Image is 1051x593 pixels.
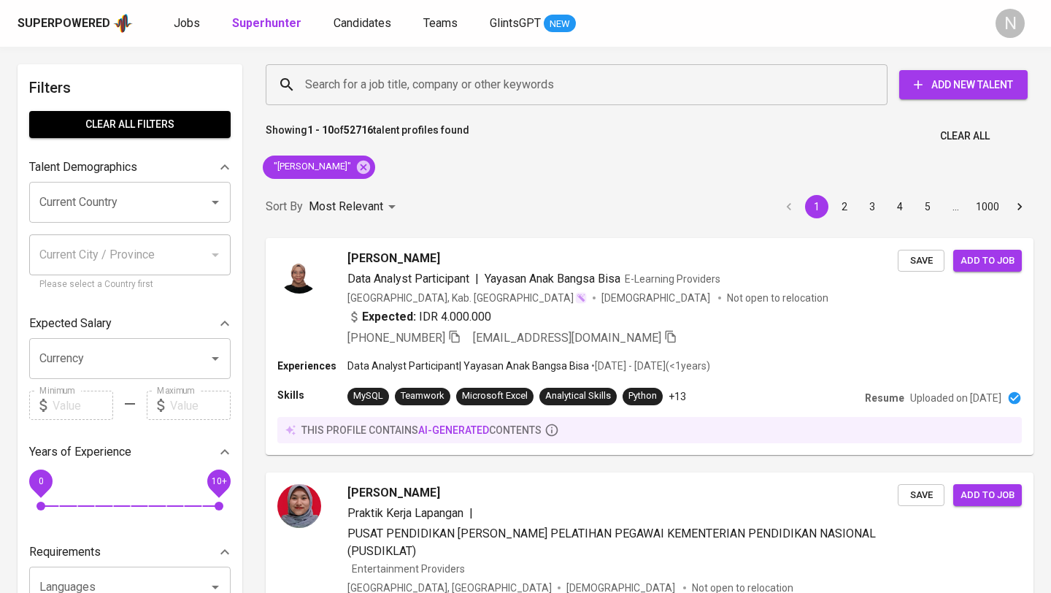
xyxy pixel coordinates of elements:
span: [DEMOGRAPHIC_DATA] [601,291,712,305]
p: Skills [277,388,347,402]
div: Python [628,389,657,403]
span: Save [905,487,937,504]
span: Yayasan Anak Bangsa Bisa [485,272,620,286]
div: … [944,199,967,214]
button: Go to page 5 [916,195,939,218]
span: PUSAT PENDIDIKAN [PERSON_NAME] PELATIHAN PEGAWAI KEMENTERIAN PENDIDIKAN NASIONAL (PUSDIKLAT) [347,527,876,558]
div: MySQL [353,389,383,403]
input: Value [170,391,231,420]
a: [PERSON_NAME]Data Analyst Participant|Yayasan Anak Bangsa BisaE-Learning Providers[GEOGRAPHIC_DAT... [266,238,1033,455]
a: Superhunter [232,15,304,33]
div: Expected Salary [29,309,231,338]
span: Clear All [940,127,990,145]
p: Data Analyst Participant | Yayasan Anak Bangsa Bisa [347,359,589,373]
span: 0 [38,476,43,486]
div: Superpowered [18,15,110,32]
span: NEW [544,17,576,31]
p: Requirements [29,543,101,561]
button: Open [205,348,226,369]
p: • [DATE] - [DATE] ( <1 years ) [589,359,710,373]
b: 1 - 10 [307,124,334,136]
p: Showing of talent profiles found [266,123,469,150]
p: Resume [865,391,904,405]
button: Go to page 4 [888,195,912,218]
input: Value [53,391,113,420]
nav: pagination navigation [775,195,1033,218]
span: [PHONE_NUMBER] [347,331,445,345]
p: Experiences [277,359,347,373]
div: Teamwork [401,389,444,403]
span: 10+ [211,476,226,486]
span: Jobs [174,16,200,30]
button: Go to next page [1008,195,1031,218]
a: Jobs [174,15,203,33]
span: Add New Talent [911,76,1016,94]
div: N [996,9,1025,38]
span: Teams [423,16,458,30]
div: Requirements [29,537,231,567]
p: Expected Salary [29,315,112,332]
p: Uploaded on [DATE] [910,391,1001,405]
button: Go to page 2 [833,195,856,218]
button: Save [898,484,944,507]
div: Years of Experience [29,437,231,467]
button: Add to job [953,484,1022,507]
div: [GEOGRAPHIC_DATA], Kab. [GEOGRAPHIC_DATA] [347,291,587,305]
a: GlintsGPT NEW [490,15,576,33]
button: Go to page 1000 [971,195,1004,218]
span: | [475,270,479,288]
div: Microsoft Excel [462,389,528,403]
div: Analytical Skills [545,389,611,403]
p: Please select a Country first [39,278,220,292]
span: [EMAIL_ADDRESS][DOMAIN_NAME] [473,331,661,345]
a: Superpoweredapp logo [18,12,133,34]
img: 8459e4c4886f8531fb7fa317fcf4303d.png [277,250,321,294]
div: IDR 4.000.000 [347,308,491,326]
div: Most Relevant [309,194,401,221]
span: E-Learning Providers [625,273,720,285]
button: Save [898,250,944,272]
span: Clear All filters [41,115,219,134]
p: Not open to relocation [727,291,828,305]
h6: Filters [29,76,231,99]
img: fd671eec65bb303a377343c5553d17e0.jpeg [277,484,321,528]
span: Data Analyst Participant [347,272,469,286]
p: Years of Experience [29,443,131,461]
p: Talent Demographics [29,158,137,176]
span: GlintsGPT [490,16,541,30]
b: Expected: [362,308,416,326]
span: | [469,505,473,522]
div: Talent Demographics [29,153,231,182]
button: Clear All filters [29,111,231,138]
a: Teams [423,15,461,33]
span: "[PERSON_NAME]" [263,160,360,174]
span: [PERSON_NAME] [347,250,440,267]
p: +13 [669,389,686,404]
span: Entertainment Providers [352,563,465,575]
b: 52716 [344,124,373,136]
div: "[PERSON_NAME]" [263,156,375,179]
span: Candidates [334,16,391,30]
button: Clear All [934,123,996,150]
button: Add to job [953,250,1022,272]
button: Open [205,192,226,213]
span: [PERSON_NAME] [347,484,440,502]
img: magic_wand.svg [575,292,587,304]
p: Most Relevant [309,198,383,215]
button: Add New Talent [899,70,1028,99]
img: app logo [113,12,133,34]
span: Praktik Kerja Lapangan [347,506,463,520]
b: Superhunter [232,16,301,30]
button: page 1 [805,195,828,218]
p: this profile contains contents [301,423,542,437]
span: Add to job [960,487,1015,504]
button: Go to page 3 [861,195,884,218]
span: Add to job [960,253,1015,269]
span: Save [905,253,937,269]
p: Sort By [266,198,303,215]
a: Candidates [334,15,394,33]
span: AI-generated [418,424,489,436]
